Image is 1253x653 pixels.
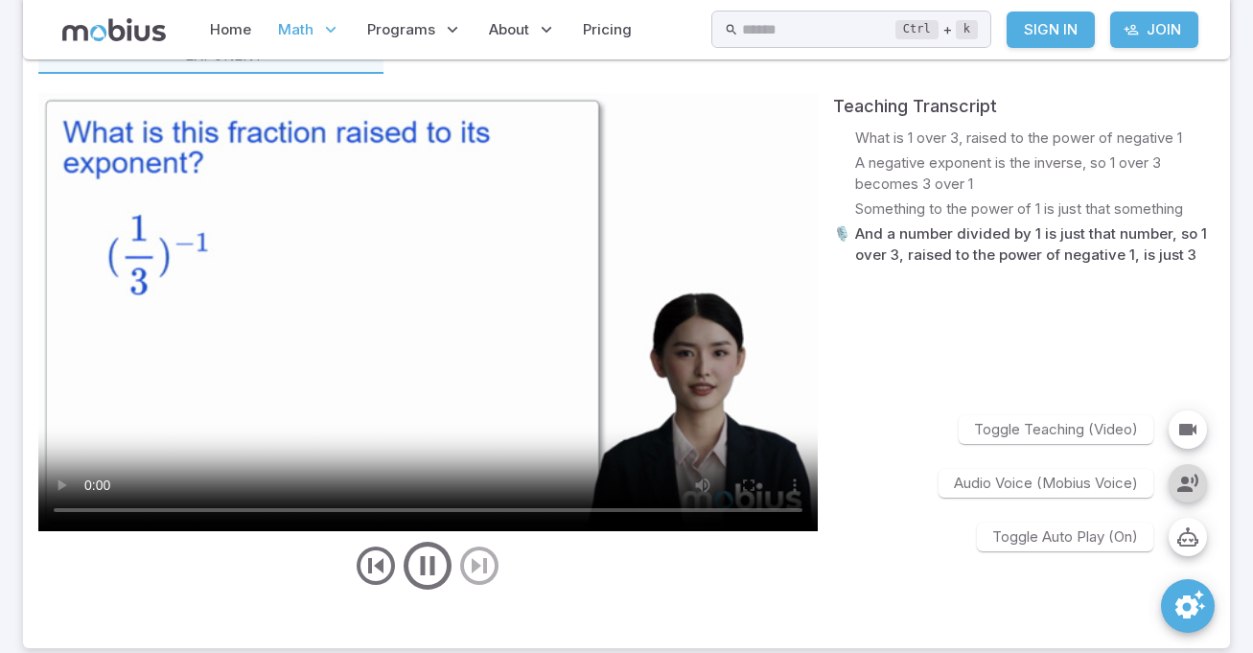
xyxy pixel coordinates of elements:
p: Toggle Teaching ( Video ) [974,419,1138,440]
p: Toggle Auto Play ( On ) [992,526,1138,548]
p: Something to the power of 1 is just that something [855,198,1183,220]
span: Programs [367,19,435,40]
a: Home [204,8,257,52]
p: 🎙️ [833,223,851,266]
div: Teaching Transcript [833,93,1215,120]
span: About [489,19,529,40]
p: What is 1 over 3, raised to the power of negative 1 [855,128,1182,149]
p: Audio Voice ( Mobius Voice ) [954,473,1138,494]
kbd: k [956,20,978,39]
p: A negative exponent is the inverse, so 1 over 3 becomes 3 over 1 [855,152,1215,195]
button: play/pause/restart [399,537,456,595]
button: previous [353,543,399,589]
a: Join [1110,12,1198,48]
kbd: Ctrl [895,20,939,39]
p: And a number divided by 1 is just that number, so 1 over 3, raised to the power of negative 1, is... [855,223,1215,266]
button: SpeedDial teaching preferences [1161,579,1215,633]
a: Pricing [577,8,638,52]
a: Sign In [1007,12,1095,48]
span: Math [278,19,313,40]
div: + [895,18,978,41]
